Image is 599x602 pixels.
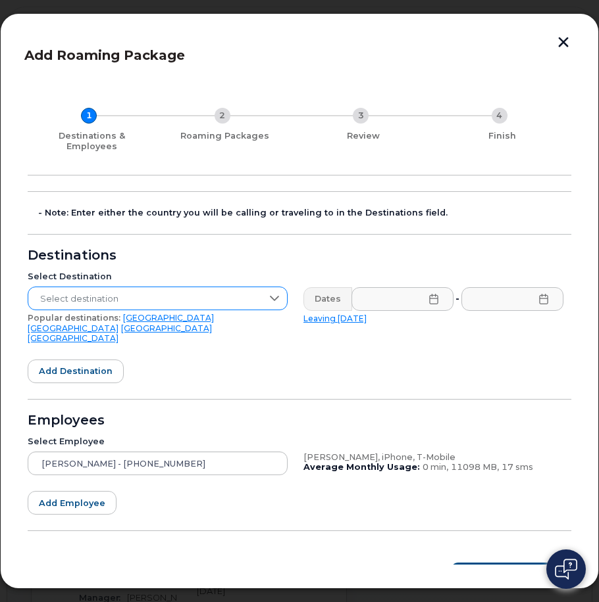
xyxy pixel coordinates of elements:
div: Select Destination [28,271,288,282]
span: Add employee [39,497,105,509]
a: [GEOGRAPHIC_DATA] [28,333,118,343]
span: Add destination [39,365,113,377]
a: [GEOGRAPHIC_DATA] [123,313,214,323]
input: Search device [28,451,288,475]
button: Roaming Packages [450,563,571,586]
span: Add Roaming Package [24,47,185,63]
div: [PERSON_NAME], iPhone, T-Mobile [303,452,563,463]
span: 0 min, [423,462,448,472]
div: - [453,287,462,311]
span: 11098 MB, [451,462,499,472]
a: [GEOGRAPHIC_DATA] [121,323,212,333]
img: Open chat [555,559,577,580]
div: Destinations [28,250,571,261]
div: - Note: Enter either the country you will be calling or traveling to in the Destinations field. [38,208,571,218]
span: 17 sms [502,462,533,472]
div: Roaming Packages [161,131,290,141]
div: Review [299,131,428,141]
div: 4 [492,108,508,124]
div: 2 [215,108,230,124]
a: [GEOGRAPHIC_DATA] [28,323,118,333]
button: Add destination [28,359,124,383]
a: Leaving [DATE] [303,313,367,323]
div: Select Employee [28,436,288,447]
button: Add employee [28,491,117,515]
div: Finish [438,131,567,141]
div: Employees [28,415,571,426]
span: Select destination [28,287,262,311]
input: Please fill out this field [352,287,454,311]
div: 3 [353,108,369,124]
input: Please fill out this field [461,287,563,311]
span: Popular destinations: [28,313,120,323]
b: Average Monthly Usage: [303,462,420,472]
